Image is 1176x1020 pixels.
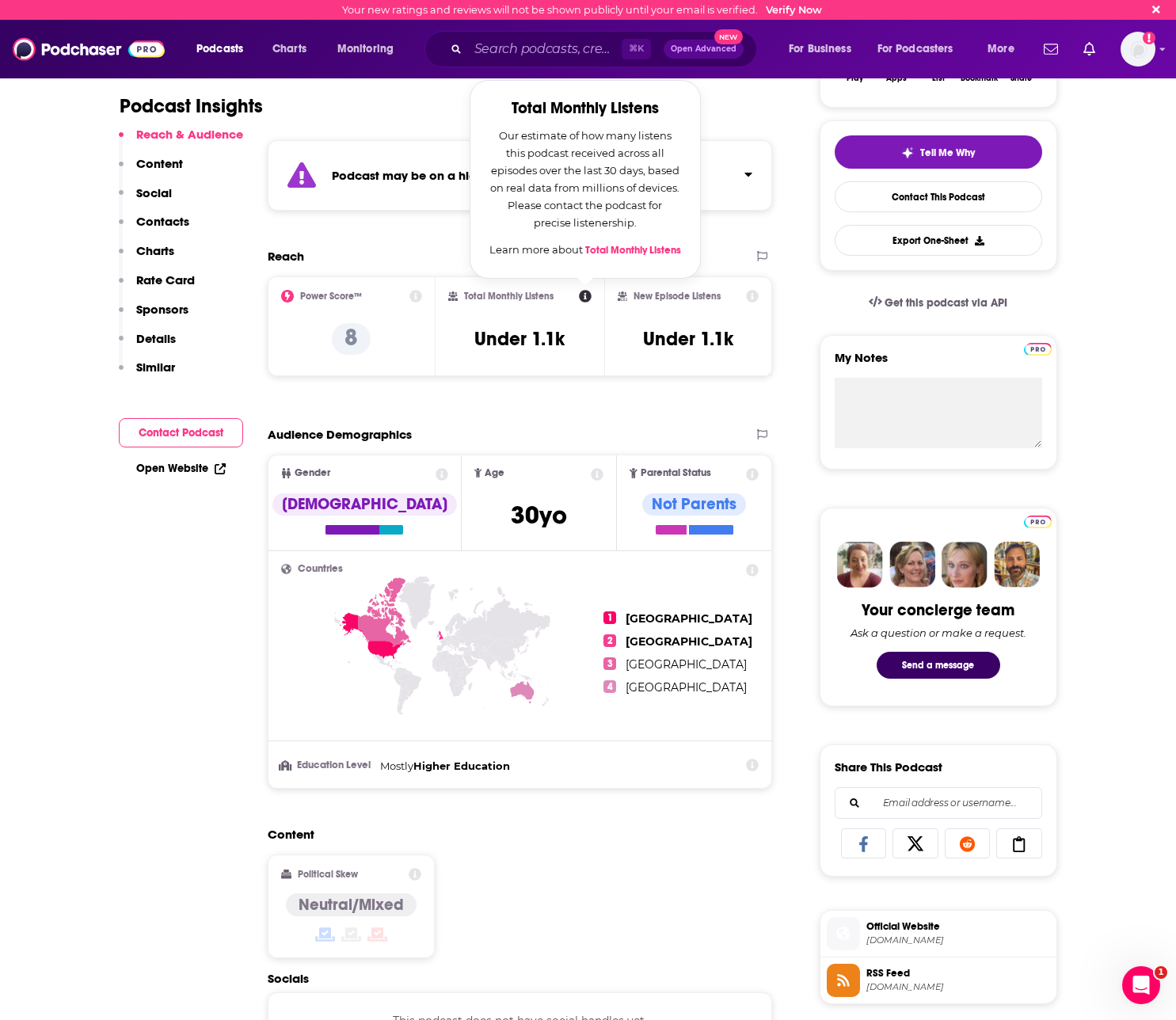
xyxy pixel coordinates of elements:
[664,40,744,59] button: Open AdvancedNew
[862,600,1014,620] div: Your concierge team
[827,964,1050,997] a: RSS Feed[DOMAIN_NAME]
[835,787,1042,819] div: Search followers
[603,680,616,693] span: 4
[300,291,362,302] h2: Power Score™
[272,493,457,516] div: [DEMOGRAPHIC_DATA]
[945,828,991,858] a: Share on Reddit
[866,981,1050,993] span: anchor.fm
[932,74,945,83] div: List
[468,36,622,62] input: Search podcasts, credits, & more...
[119,185,172,215] button: Social
[119,156,183,185] button: Content
[827,917,1050,950] a: Official Website[DOMAIN_NAME]
[262,36,316,62] a: Charts
[119,302,188,331] button: Sponsors
[489,241,681,259] p: Learn more about
[1024,513,1052,528] a: Pro website
[626,657,747,672] span: [GEOGRAPHIC_DATA]
[268,827,760,842] h2: Content
[380,759,413,772] span: Mostly
[1037,36,1064,63] a: Show notifications dropdown
[835,135,1042,169] button: tell me why sparkleTell Me Why
[119,418,243,447] button: Contact Podcast
[268,427,412,442] h2: Audience Demographics
[996,828,1042,858] a: Copy Link
[841,828,887,858] a: Share on Facebook
[835,350,1042,378] label: My Notes
[268,140,773,211] section: Click to expand status details
[136,185,172,200] p: Social
[671,45,736,53] span: Open Advanced
[299,895,404,915] h4: Neutral/Mixed
[848,788,1029,818] input: Email address or username...
[835,225,1042,256] button: Export One-Sheet
[136,214,189,229] p: Contacts
[1155,966,1167,979] span: 1
[136,331,176,346] p: Details
[298,869,358,880] h2: Political Skew
[988,38,1014,60] span: More
[961,74,998,83] div: Bookmark
[185,36,264,62] button: open menu
[585,244,681,257] a: Total Monthly Listens
[603,611,616,624] span: 1
[119,214,189,243] button: Contacts
[489,127,681,231] p: Our estimate of how many listens this podcast received across all episodes over the last 30 days,...
[766,4,822,16] a: Verify Now
[641,468,711,478] span: Parental Status
[413,759,510,772] span: Higher Education
[634,291,721,302] h2: New Episode Listens
[298,564,343,574] span: Countries
[1010,74,1032,83] div: Share
[332,168,557,183] strong: Podcast may be on a hiatus or finished
[877,38,953,60] span: For Podcasters
[13,34,165,64] img: Podchaser - Follow, Share and Rate Podcasts
[196,38,243,60] span: Podcasts
[889,542,935,588] img: Barbara Profile
[942,542,988,588] img: Jules Profile
[136,127,243,142] p: Reach & Audience
[643,327,733,351] h3: Under 1.1k
[268,249,304,264] h2: Reach
[119,272,195,302] button: Rate Card
[119,360,175,389] button: Similar
[136,272,195,287] p: Rate Card
[626,611,752,626] span: [GEOGRAPHIC_DATA]
[136,302,188,317] p: Sponsors
[1077,36,1102,63] a: Show notifications dropdown
[1121,32,1155,67] span: Logged in as MegaphoneSupport
[867,36,976,62] button: open menu
[642,493,746,516] div: Not Parents
[1143,32,1155,44] svg: Email not verified
[885,296,1007,310] span: Get this podcast via API
[1024,341,1052,356] a: Pro website
[295,468,330,478] span: Gender
[119,127,243,156] button: Reach & Audience
[603,657,616,670] span: 3
[464,291,554,302] h2: Total Monthly Listens
[626,634,752,649] span: [GEOGRAPHIC_DATA]
[1121,32,1155,67] button: Show profile menu
[342,4,822,16] div: Your new ratings and reviews will not be shown publicly until your email is verified.
[778,36,871,62] button: open menu
[920,147,975,159] span: Tell Me Why
[856,284,1021,322] a: Get this podcast via API
[835,181,1042,212] a: Contact This Podcast
[119,331,176,360] button: Details
[789,38,851,60] span: For Business
[272,38,306,60] span: Charts
[866,919,1050,934] span: Official Website
[886,74,907,83] div: Apps
[268,971,773,986] h2: Socials
[901,147,914,159] img: tell me why sparkle
[1024,516,1052,528] img: Podchaser Pro
[892,828,938,858] a: Share on X/Twitter
[866,934,1050,946] span: podcasters.spotify.com
[1121,32,1155,67] img: User Profile
[1024,343,1052,356] img: Podchaser Pro
[976,36,1034,62] button: open menu
[626,680,747,695] span: [GEOGRAPHIC_DATA]
[136,156,183,171] p: Content
[474,327,565,351] h3: Under 1.1k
